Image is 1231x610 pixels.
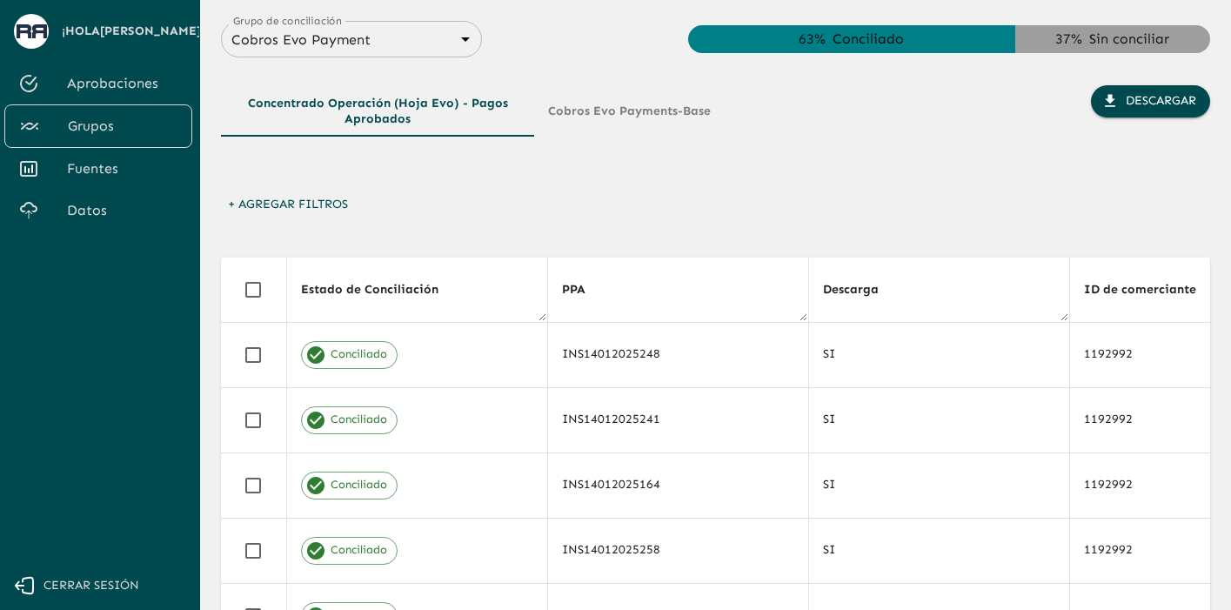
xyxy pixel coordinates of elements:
button: Cobros Evo Payments-Base [534,85,725,137]
div: SI [823,345,1055,363]
span: PPA [562,279,608,300]
span: Descarga [823,279,901,300]
div: 37 % [1055,29,1082,50]
span: Conciliado [321,346,397,363]
img: avatar [17,24,47,37]
button: Descargar [1091,85,1210,117]
a: Grupos [4,104,192,148]
div: INS14012025258 [562,541,794,559]
div: Cobros Evo Payment [221,27,482,52]
span: Aprobaciones [67,73,178,94]
a: Fuentes [4,148,192,190]
span: Estado de Conciliación [301,279,461,300]
div: INS14012025164 [562,476,794,493]
button: + Agregar Filtros [221,189,355,221]
div: Conciliado [833,29,904,50]
div: INS14012025248 [562,345,794,363]
div: INS14012025241 [562,411,794,428]
span: Grupos [68,116,177,137]
span: ¡Hola [PERSON_NAME] ! [62,21,205,43]
a: Datos [4,190,192,231]
label: Grupo de conciliación [233,13,342,28]
div: SI [823,411,1055,428]
span: Fuentes [67,158,178,179]
div: 63 % [799,29,826,50]
span: Cerrar sesión [43,575,139,597]
a: Aprobaciones [4,63,192,104]
div: Tipos de Movimientos [221,85,725,137]
span: Conciliado [321,412,397,428]
div: Conciliado: 62.63% [688,25,1015,53]
div: Sin conciliar [1089,29,1169,50]
span: Conciliado [321,477,397,493]
span: ID de comerciante [1084,279,1219,300]
span: Datos [67,200,178,221]
div: Sin conciliar: 37.37% [1015,25,1210,53]
div: SI [823,541,1055,559]
button: Concentrado operación (hoja Evo) - Pagos Aprobados [221,85,534,137]
div: SI [823,476,1055,493]
span: Conciliado [321,542,397,559]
